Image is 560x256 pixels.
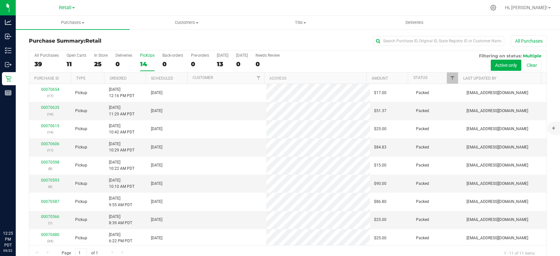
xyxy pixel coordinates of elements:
p: (8) [33,166,67,172]
a: 00070593 [41,178,59,183]
div: Needs Review [256,53,280,58]
a: Filter [447,72,458,84]
button: Clear [522,60,541,71]
span: $51.37 [374,108,386,114]
span: Tills [244,20,357,26]
span: [DATE] 9:55 AM PDT [109,195,132,208]
a: 00070587 [41,199,59,204]
span: [DATE] [151,108,162,114]
div: PickUps [140,53,155,58]
span: Retail [85,38,101,44]
span: $90.00 [374,181,386,187]
span: [EMAIL_ADDRESS][DOMAIN_NAME] [467,199,528,205]
span: [DATE] [151,199,162,205]
span: [EMAIL_ADDRESS][DOMAIN_NAME] [467,90,528,96]
span: $25.00 [374,217,386,223]
span: Packed [416,235,429,241]
div: 13 [217,60,228,68]
span: Pickup [75,126,87,132]
span: [DATE] 6:22 PM PDT [109,232,132,244]
p: 12:25 PM PDT [3,230,13,248]
div: 39 [34,60,59,68]
span: [DATE] [151,162,162,168]
a: Deliveries [358,16,471,30]
div: Manage settings [489,5,497,11]
a: Ordered [110,76,127,81]
span: Pickup [75,162,87,168]
span: [EMAIL_ADDRESS][DOMAIN_NAME] [467,126,528,132]
span: [EMAIL_ADDRESS][DOMAIN_NAME] [467,162,528,168]
button: Active only [491,60,521,71]
div: 11 [67,60,86,68]
div: All Purchases [34,53,59,58]
inline-svg: Inbound [5,33,11,40]
span: [DATE] 11:29 AM PDT [109,105,135,117]
inline-svg: Inventory [5,47,11,54]
span: [DATE] [151,217,162,223]
span: [EMAIL_ADDRESS][DOMAIN_NAME] [467,217,528,223]
div: 0 [162,60,183,68]
p: (16) [33,111,67,117]
span: Pickup [75,144,87,150]
span: Pickup [75,90,87,96]
span: Packed [416,90,429,96]
a: Last Updated By [463,76,496,81]
a: Tills [243,16,357,30]
div: Pre-orders [191,53,209,58]
p: (14) [33,129,67,135]
span: Packed [416,162,429,168]
th: Address [264,72,366,84]
div: 0 [256,60,280,68]
div: 14 [140,60,155,68]
p: (17) [33,93,67,99]
iframe: Resource center [7,204,26,223]
span: [DATE] [151,144,162,150]
span: [EMAIL_ADDRESS][DOMAIN_NAME] [467,144,528,150]
div: 0 [191,60,209,68]
input: Search Purchase ID, Original ID, State Registry ID or Customer Name... [373,36,504,46]
p: (33) [33,238,67,244]
span: Deliveries [397,20,432,26]
a: 00070566 [41,214,59,219]
div: Open Carts [67,53,86,58]
span: Filtering on status: [479,53,522,58]
span: Pickup [75,235,87,241]
span: Pickup [75,199,87,205]
p: (6) [33,184,67,190]
span: [DATE] 10:42 AM PDT [109,123,135,135]
inline-svg: Analytics [5,19,11,26]
span: $86.80 [374,199,386,205]
span: [DATE] 8:39 AM PDT [109,214,132,226]
span: Pickup [75,181,87,187]
a: 00070635 [41,105,59,110]
div: 0 [115,60,132,68]
span: Packed [416,199,429,205]
span: Hi, [PERSON_NAME]! [505,5,548,10]
span: Purchases [16,20,130,26]
div: 25 [94,60,108,68]
div: 0 [236,60,248,68]
div: [DATE] [217,53,228,58]
p: 09/22 [3,248,13,253]
a: Scheduled [151,76,173,81]
div: Deliveries [115,53,132,58]
span: [EMAIL_ADDRESS][DOMAIN_NAME] [467,181,528,187]
div: Back-orders [162,53,183,58]
span: $15.00 [374,162,386,168]
a: 00070615 [41,124,59,128]
a: Amount [372,76,388,81]
span: [DATE] [151,90,162,96]
span: [DATE] 12:16 PM PDT [109,87,135,99]
span: Packed [416,181,429,187]
a: Status [413,75,427,80]
span: [DATE] [151,181,162,187]
a: Type [76,76,86,81]
a: 00070606 [41,142,59,146]
a: 00070480 [41,232,59,237]
span: $17.00 [374,90,386,96]
span: [DATE] 10:22 AM PDT [109,159,135,172]
span: Pickup [75,217,87,223]
h3: Purchase Summary: [29,38,201,44]
span: Packed [416,108,429,114]
div: In Store [94,53,108,58]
